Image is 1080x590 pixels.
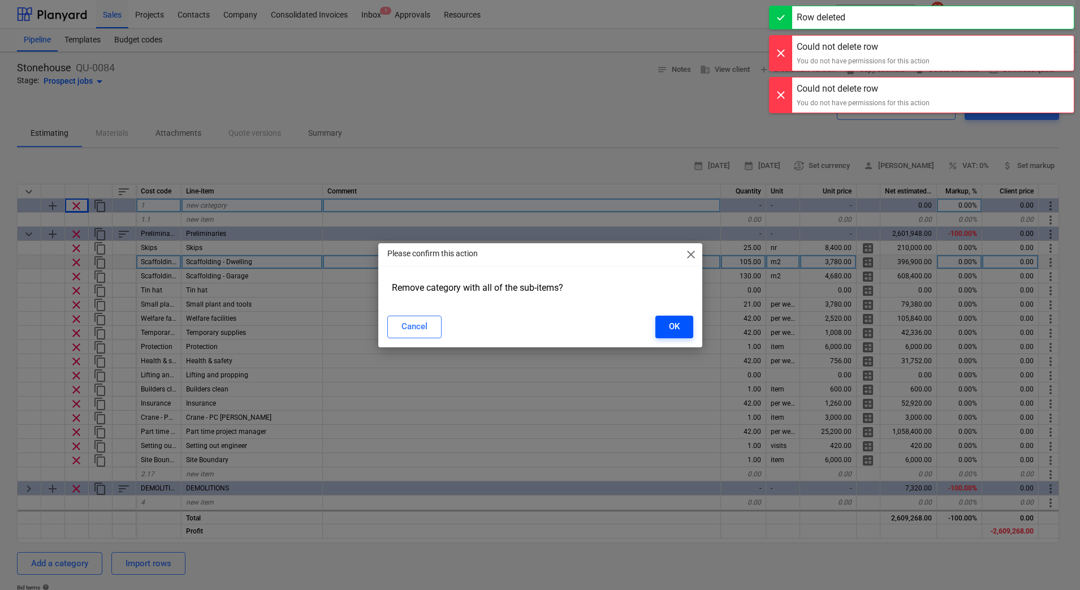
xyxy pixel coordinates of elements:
[669,319,680,334] div: OK
[797,11,845,24] div: Row deleted
[797,56,930,66] div: You do not have permissions for this action
[1023,536,1080,590] iframe: Chat Widget
[797,82,930,96] div: Could not delete row
[387,316,442,338] button: Cancel
[401,319,427,334] div: Cancel
[655,316,693,338] button: OK
[387,278,693,298] div: Remove category with all of the sub-items?
[797,98,930,108] div: You do not have permissions for this action
[797,40,930,54] div: Could not delete row
[387,248,478,260] p: Please confirm this action
[684,248,698,261] span: close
